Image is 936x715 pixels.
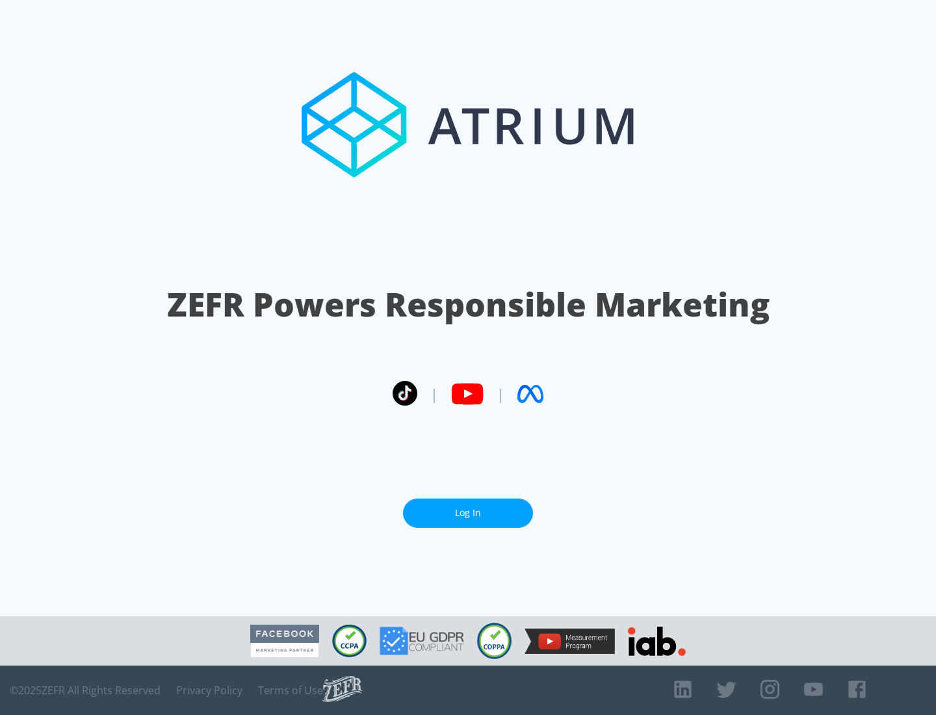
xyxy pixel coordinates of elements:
span: | [497,384,504,404]
a: Log In [403,499,533,528]
img: COPPA Compliant [477,623,512,659]
img: IAB [628,627,686,656]
img: Facebook Marketing Partner [250,625,319,658]
span: | [430,384,438,404]
a: Privacy Policy [176,684,242,697]
span: © 2025 ZEFR All Rights Reserved [10,684,161,697]
img: GDPR Compliant [380,627,464,655]
h1: ZEFR Powers Responsible Marketing [167,282,770,327]
img: CCPA Compliant [332,625,367,657]
img: YouTube Measurement Program [525,629,615,654]
a: Terms of Use [258,684,323,697]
